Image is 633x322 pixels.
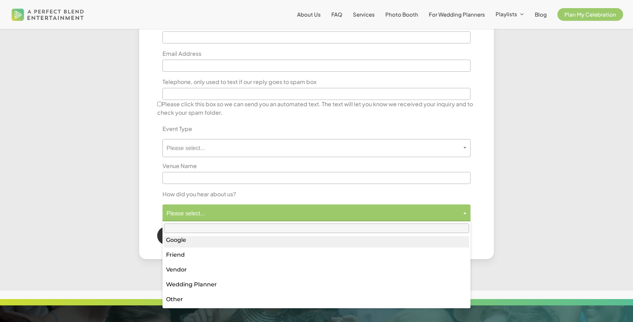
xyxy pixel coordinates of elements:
[164,292,469,307] li: Other
[163,210,470,217] span: Please select...
[496,11,517,17] span: Playlists
[162,139,470,157] span: Please select...
[535,11,547,18] span: Blog
[564,11,616,18] span: Plan My Celebration
[353,11,375,18] span: Services
[157,102,162,106] input: Please click this box so we can send you an automated text. The text will let you know we receive...
[157,125,197,133] label: Event Type
[157,78,322,86] label: Telephone, only used to text if our reply goes to spam box
[331,12,342,17] a: FAQ
[10,3,86,26] img: A Perfect Blend Entertainment
[157,49,207,58] label: Email Address
[164,262,469,277] li: Vendor
[557,12,623,17] a: Plan My Celebration
[164,248,469,262] li: Friend
[331,11,342,18] span: FAQ
[164,233,469,248] li: Google
[157,190,241,198] label: How did you hear about us?
[429,12,485,17] a: For Wedding Planners
[297,11,321,18] span: About Us
[496,11,524,18] a: Playlists
[385,11,418,18] span: Photo Booth
[429,11,485,18] span: For Wedding Planners
[297,12,321,17] a: About Us
[385,12,418,17] a: Photo Booth
[353,12,375,17] a: Services
[157,100,475,117] label: Please click this box so we can send you an automated text. The text will let you know we receive...
[535,12,547,17] a: Blog
[164,277,469,292] li: Wedding Planner
[157,162,202,170] label: Venue Name
[163,145,470,151] span: Please select...
[162,204,470,222] span: Please select...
